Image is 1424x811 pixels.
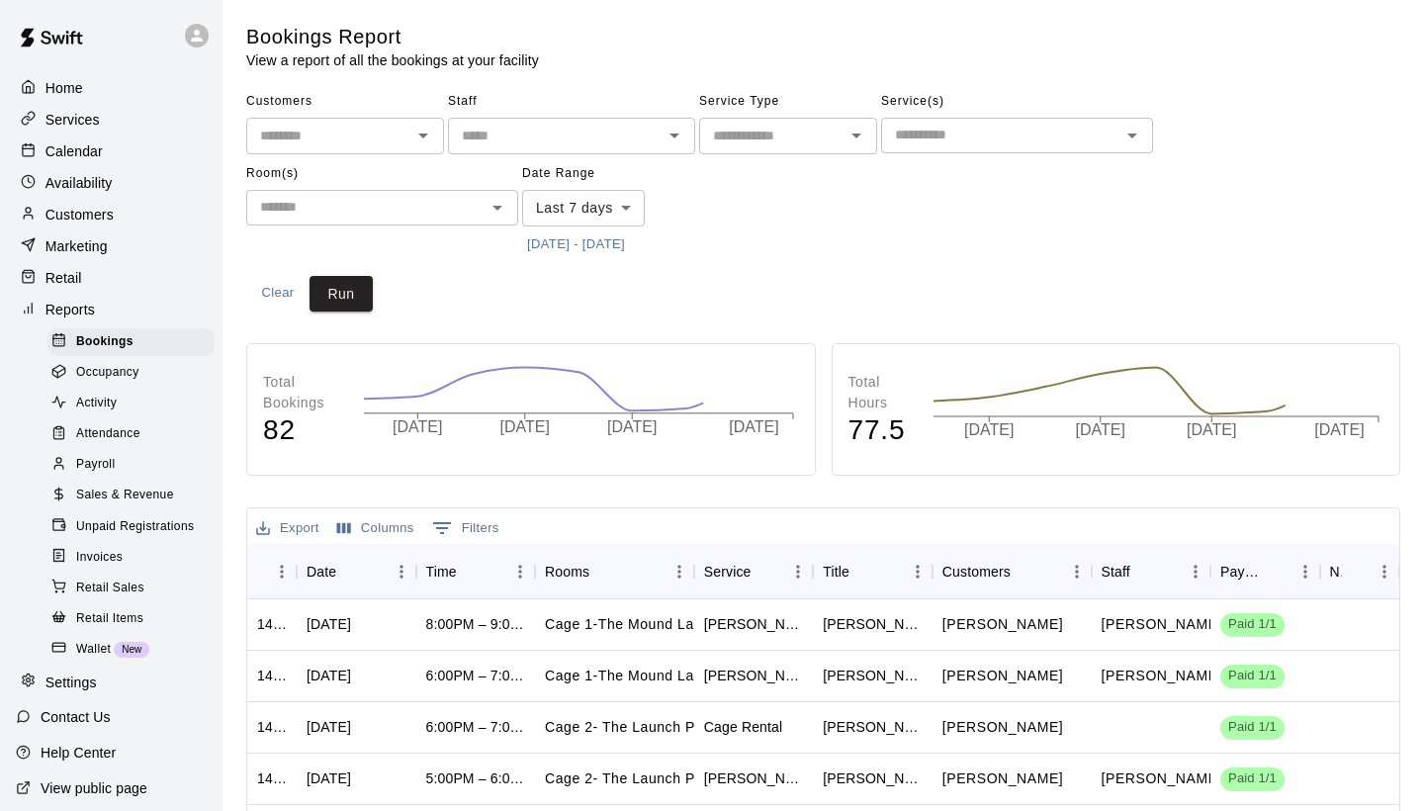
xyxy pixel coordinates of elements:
div: Retail Sales [47,575,215,602]
span: Invoices [76,548,123,568]
a: Retail Sales [47,573,222,603]
div: Time [416,544,536,599]
tspan: [DATE] [1075,421,1124,438]
div: Staff [1102,544,1130,599]
a: WalletNew [47,634,222,665]
a: Retail [16,263,207,293]
a: Activity [47,389,222,419]
div: WalletNew [47,636,215,664]
p: Cage 1-The Mound Lab [545,666,702,686]
div: Activity [47,390,215,417]
button: Open [1118,122,1146,149]
span: Sales & Revenue [76,486,174,505]
a: Invoices [47,542,222,573]
div: 1424916 [257,768,287,788]
tspan: [DATE] [393,418,442,435]
tspan: [DATE] [964,421,1014,438]
div: Service [704,544,752,599]
button: Run [310,276,373,313]
a: Retail Items [47,603,222,634]
div: Sun, Sep 14, 2025 [307,717,351,737]
p: Cage 1-The Mound Lab [545,614,702,635]
div: Mon, Sep 15, 2025 [307,768,351,788]
div: Time [426,544,457,599]
button: Open [843,122,870,149]
p: Help Center [41,743,116,763]
div: 8:00PM – 9:00PM [426,614,526,634]
div: Reports [16,295,207,324]
button: Sort [336,558,364,586]
p: Services [45,110,100,130]
button: Menu [1290,557,1320,586]
p: Home [45,78,83,98]
button: Menu [665,557,694,586]
p: Contact Us [41,707,111,727]
div: Trent Bowles 1 Hr lesson (Hitting, fielding) [704,768,804,788]
div: Customers [933,544,1092,599]
div: 1426025 [257,717,287,737]
div: 6:00PM – 7:00PM [426,717,526,737]
div: 1426897 [257,614,287,634]
div: Hayden Humphrey [823,614,923,634]
button: Sort [1130,558,1158,586]
a: Occupancy [47,357,222,388]
a: Services [16,105,207,135]
div: Cage Rental [704,717,782,737]
div: Mon, Sep 15, 2025 [307,614,351,634]
div: William Chitwood [823,666,923,685]
p: Trent Bowles [1102,768,1222,789]
p: Hunter Hutchins [942,717,1063,738]
button: Sort [589,558,617,586]
a: Calendar [16,136,207,166]
button: Menu [505,557,535,586]
span: New [114,644,149,655]
div: Unpaid Registrations [47,513,215,541]
div: Payment [1210,544,1319,599]
h4: 77.5 [848,413,913,448]
p: Settings [45,673,97,692]
tspan: [DATE] [607,418,657,435]
tspan: [DATE] [500,418,550,435]
div: 1426782 [257,666,287,685]
div: Chad Massengale 1 Hr Lesson (pitching, hitting, catching or fielding) [704,614,804,634]
div: Last 7 days [522,190,645,226]
a: Unpaid Registrations [47,511,222,542]
button: Menu [783,557,813,586]
div: Sales & Revenue [47,482,215,509]
span: Payroll [76,455,115,475]
span: Retail Sales [76,579,144,598]
span: Unpaid Registrations [76,517,194,537]
div: Invoices [47,544,215,572]
div: Settings [16,668,207,697]
div: Aegeus Wade [823,768,923,788]
div: Date [297,544,416,599]
a: Availability [16,168,207,198]
span: Paid 1/1 [1220,718,1285,737]
p: Calendar [45,141,103,161]
div: Retail Items [47,605,215,633]
div: Title [823,544,849,599]
button: Sort [457,558,485,586]
button: Sort [1342,558,1370,586]
div: Mon, Sep 15, 2025 [307,666,351,685]
div: Service [694,544,814,599]
h5: Bookings Report [246,24,539,50]
span: Paid 1/1 [1220,769,1285,788]
button: Export [251,513,324,544]
button: Open [484,194,511,222]
a: Attendance [47,419,222,450]
p: Aegeus Wade [942,768,1063,789]
h4: 82 [263,413,343,448]
a: Home [16,73,207,103]
span: Paid 1/1 [1220,615,1285,634]
a: Sales & Revenue [47,481,222,511]
div: Marketing [16,231,207,261]
a: Bookings [47,326,222,357]
div: Customers [942,544,1011,599]
button: Open [409,122,437,149]
p: Marketing [45,236,108,256]
span: Occupancy [76,363,139,383]
button: Sort [752,558,779,586]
